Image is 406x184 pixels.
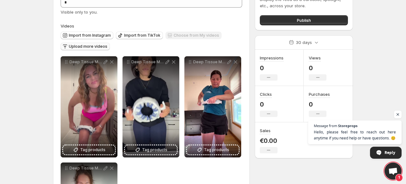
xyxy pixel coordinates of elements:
[61,9,98,15] span: Visible only to you.
[260,15,348,25] button: Publish
[260,91,272,97] h3: Clicks
[260,127,271,134] h3: Sales
[125,145,177,154] button: Tag products
[204,147,229,153] span: Tag products
[61,23,74,28] span: Videos
[385,163,402,180] div: Open chat
[69,59,102,64] p: Deep Tissue Massage Roller Baresculpt 12
[309,101,330,108] p: 0
[260,55,284,61] h3: Impressions
[260,101,278,108] p: 0
[61,32,113,39] button: Import from Instagram
[314,124,337,127] span: Message from
[122,56,179,157] div: Deep Tissue Massage Roller Baresculpt 11Tag products
[260,64,284,72] p: 0
[314,129,396,141] span: Hello, please feel free to reach out here anytime if you need help or have questions. 😊
[309,55,321,61] h3: Views
[63,145,115,154] button: Tag products
[385,147,395,158] span: Reply
[116,32,163,39] button: Import from TikTok
[395,174,403,181] span: 1
[309,91,330,97] h3: Purchases
[297,17,311,23] span: Publish
[184,56,241,157] div: Deep Tissue Massage Roller Baresculpt 8Tag products
[69,166,102,171] p: Deep Tissue Massage Roller Baresculpt 10
[131,59,164,64] p: Deep Tissue Massage Roller Baresculpt 11
[124,33,160,38] span: Import from TikTok
[193,59,226,64] p: Deep Tissue Massage Roller Baresculpt 8
[338,124,357,127] span: Storeprops
[80,147,105,153] span: Tag products
[69,33,111,38] span: Import from Instagram
[61,43,110,50] button: Upload more videos
[309,64,326,72] p: 0
[142,147,167,153] span: Tag products
[61,56,117,157] div: Deep Tissue Massage Roller Baresculpt 12Tag products
[69,44,107,49] span: Upload more videos
[260,137,278,144] p: €0.00
[187,145,239,154] button: Tag products
[296,39,312,46] p: 30 days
